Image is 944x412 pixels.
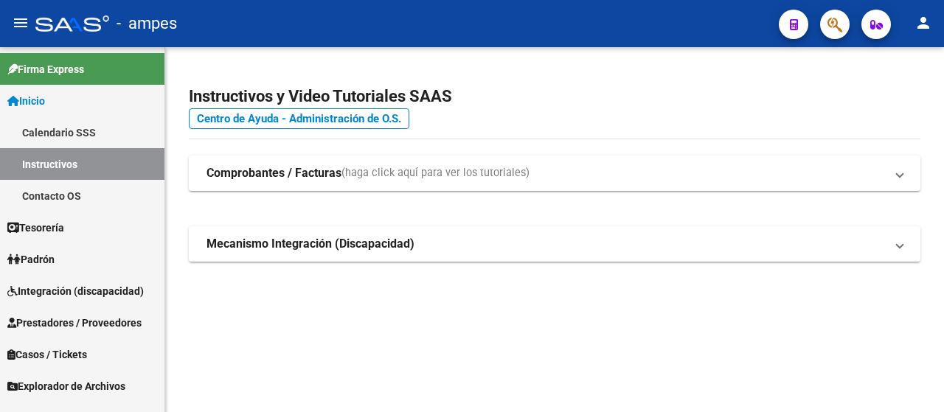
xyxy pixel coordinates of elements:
[7,378,125,394] span: Explorador de Archivos
[894,362,929,397] iframe: Intercom live chat
[189,108,409,129] a: Centro de Ayuda - Administración de O.S.
[7,93,45,109] span: Inicio
[7,315,142,331] span: Prestadores / Proveedores
[189,156,920,191] mat-expansion-panel-header: Comprobantes / Facturas(haga click aquí para ver los tutoriales)
[7,220,64,236] span: Tesorería
[206,236,414,252] strong: Mecanismo Integración (Discapacidad)
[7,283,144,299] span: Integración (discapacidad)
[12,14,29,32] mat-icon: menu
[7,251,55,268] span: Padrón
[206,165,341,181] strong: Comprobantes / Facturas
[7,346,87,363] span: Casos / Tickets
[914,14,932,32] mat-icon: person
[7,61,84,77] span: Firma Express
[189,226,920,262] mat-expansion-panel-header: Mecanismo Integración (Discapacidad)
[341,165,530,181] span: (haga click aquí para ver los tutoriales)
[189,83,920,111] h2: Instructivos y Video Tutoriales SAAS
[117,7,177,40] span: - ampes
